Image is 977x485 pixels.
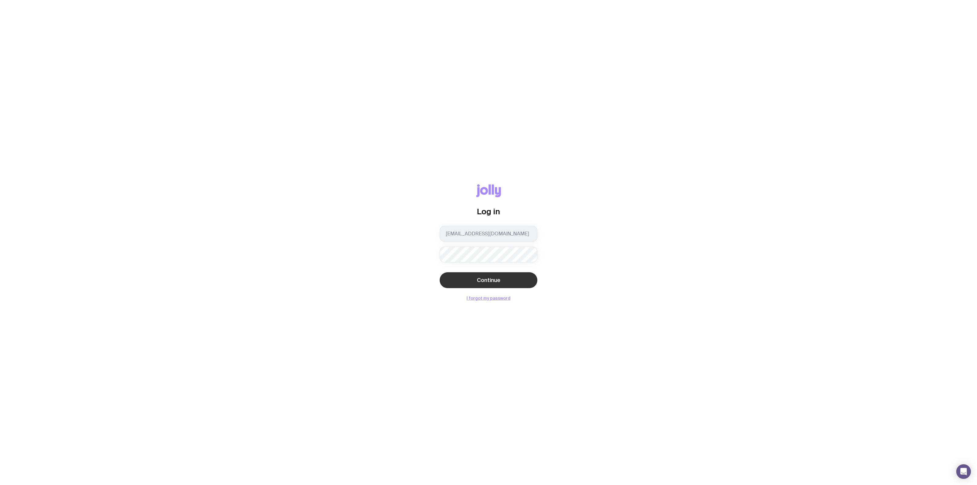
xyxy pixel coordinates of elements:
span: Log in [477,207,500,216]
div: Open Intercom Messenger [956,464,971,479]
button: Continue [440,272,537,288]
button: I forgot my password [467,296,510,301]
span: Continue [477,277,500,284]
input: you@email.com [440,226,537,242]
